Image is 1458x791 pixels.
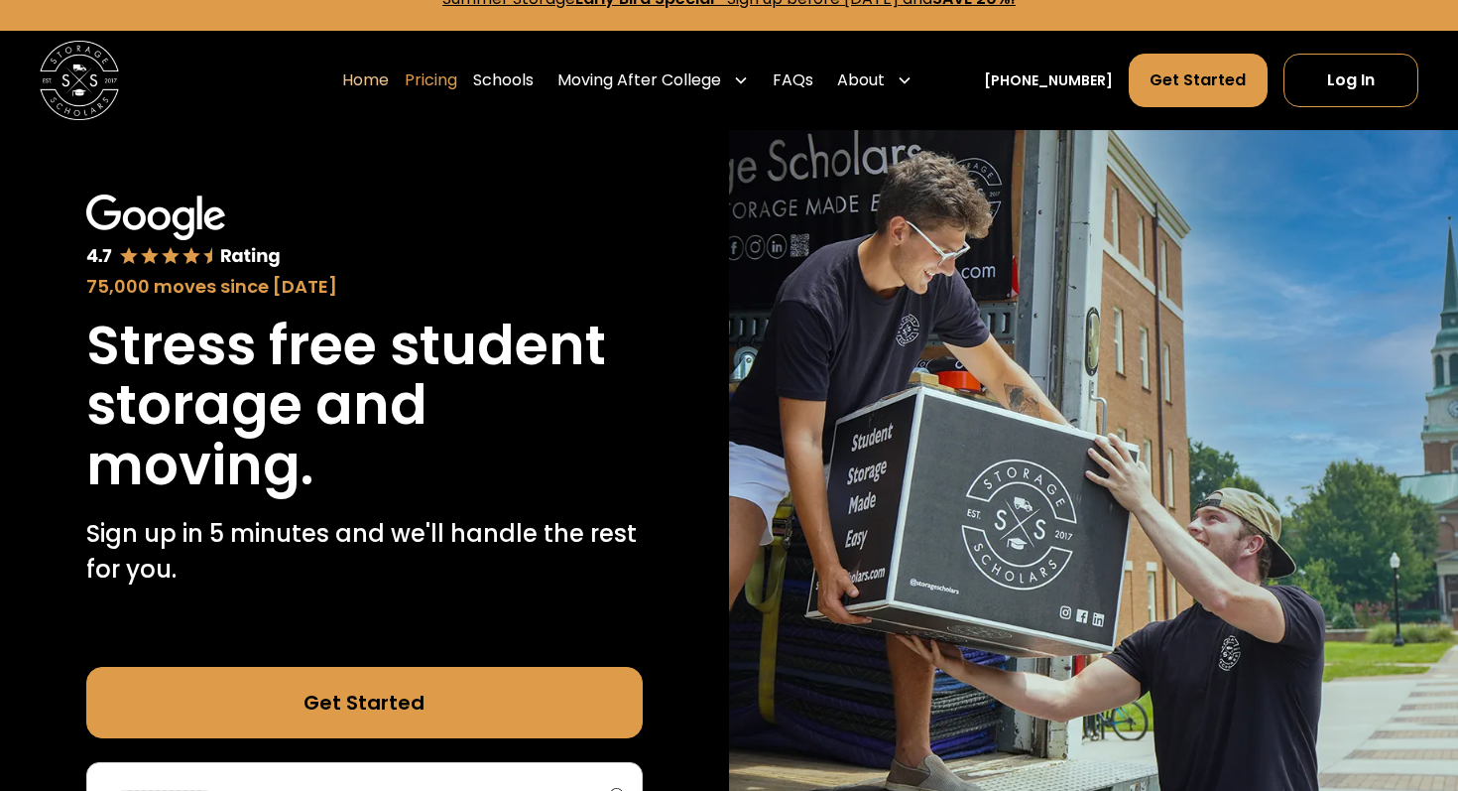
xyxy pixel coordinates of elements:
[473,53,534,108] a: Schools
[342,53,389,108] a: Home
[405,53,457,108] a: Pricing
[86,516,643,588] p: Sign up in 5 minutes and we'll handle the rest for you.
[984,70,1113,91] a: [PHONE_NUMBER]
[86,667,643,738] a: Get Started
[773,53,813,108] a: FAQs
[86,316,643,496] h1: Stress free student storage and moving.
[86,273,643,300] div: 75,000 moves since [DATE]
[557,68,721,92] div: Moving After College
[40,41,119,120] a: home
[1283,54,1418,107] a: Log In
[549,53,757,108] div: Moving After College
[1129,54,1267,107] a: Get Started
[829,53,920,108] div: About
[86,195,282,269] img: Google 4.7 star rating
[40,41,119,120] img: Storage Scholars main logo
[837,68,885,92] div: About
